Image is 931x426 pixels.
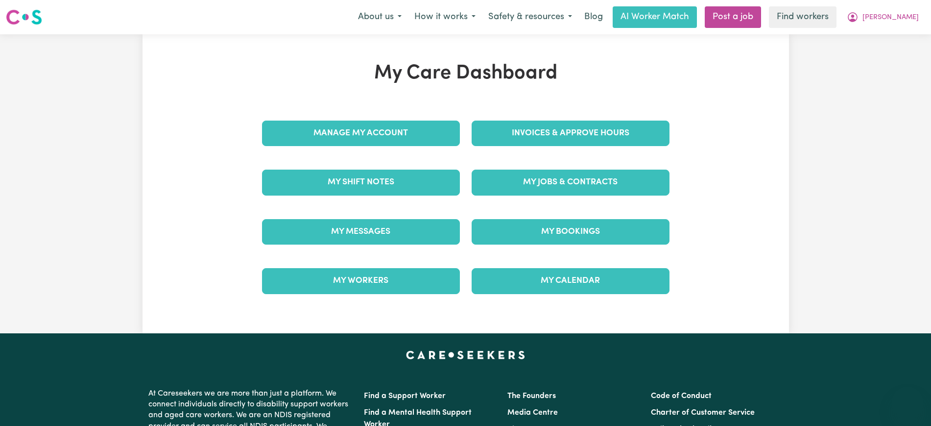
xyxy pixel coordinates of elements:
[705,6,761,28] a: Post a job
[262,219,460,245] a: My Messages
[472,170,669,195] a: My Jobs & Contracts
[262,170,460,195] a: My Shift Notes
[578,6,609,28] a: Blog
[862,12,919,23] span: [PERSON_NAME]
[651,409,755,417] a: Charter of Customer Service
[472,121,669,146] a: Invoices & Approve Hours
[6,6,42,28] a: Careseekers logo
[408,7,482,27] button: How it works
[256,62,675,85] h1: My Care Dashboard
[482,7,578,27] button: Safety & resources
[352,7,408,27] button: About us
[6,8,42,26] img: Careseekers logo
[651,392,712,400] a: Code of Conduct
[472,219,669,245] a: My Bookings
[406,351,525,359] a: Careseekers home page
[769,6,836,28] a: Find workers
[507,409,558,417] a: Media Centre
[364,392,446,400] a: Find a Support Worker
[840,7,925,27] button: My Account
[892,387,923,418] iframe: Button to launch messaging window
[262,121,460,146] a: Manage My Account
[507,392,556,400] a: The Founders
[472,268,669,294] a: My Calendar
[262,268,460,294] a: My Workers
[613,6,697,28] a: AI Worker Match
